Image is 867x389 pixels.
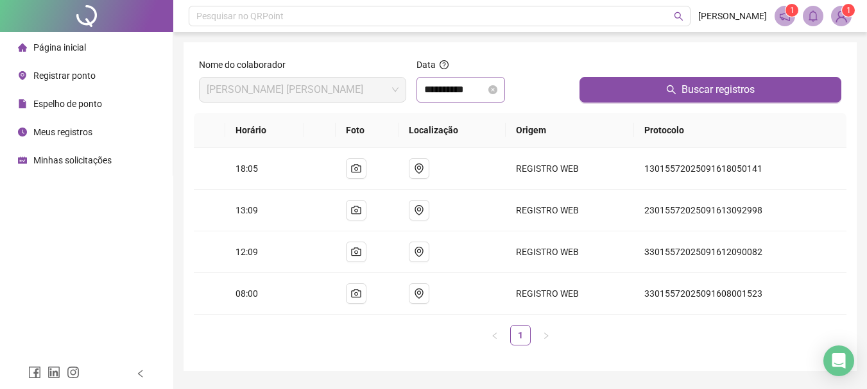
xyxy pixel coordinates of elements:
[779,10,791,22] span: notification
[511,326,530,345] a: 1
[832,6,851,26] img: 95045
[579,77,841,103] button: Buscar registros
[634,190,846,231] td: 23015572025091613092998
[414,288,424,299] span: environment
[207,78,399,102] span: VANESSA DA SILVA CORDEIRO
[199,58,294,72] label: Nome do colaborador
[634,148,846,190] td: 13015572025091618050141
[236,288,258,299] span: 08:00
[491,332,499,340] span: left
[846,6,851,15] span: 1
[785,4,798,17] sup: 1
[236,205,258,215] span: 13:09
[698,9,767,23] span: [PERSON_NAME]
[416,60,436,70] span: Data
[414,205,424,215] span: environment
[536,325,556,345] li: Próxima página
[414,247,424,257] span: environment
[506,273,633,315] td: REGISTRO WEB
[440,60,449,69] span: question-circle
[666,85,676,95] span: search
[351,288,361,299] span: camera
[634,273,846,315] td: 33015572025091608001523
[18,156,27,165] span: schedule
[351,163,361,174] span: camera
[842,4,855,17] sup: Atualize o seu contato no menu Meus Dados
[33,42,86,53] span: Página inicial
[634,231,846,273] td: 33015572025091612090082
[18,43,27,52] span: home
[790,6,794,15] span: 1
[236,247,258,257] span: 12:09
[506,148,633,190] td: REGISTRO WEB
[536,325,556,345] button: right
[33,99,102,109] span: Espelho de ponto
[506,113,633,148] th: Origem
[33,155,112,165] span: Minhas solicitações
[336,113,399,148] th: Foto
[67,366,80,379] span: instagram
[136,369,145,378] span: left
[414,163,424,174] span: environment
[506,231,633,273] td: REGISTRO WEB
[399,113,506,148] th: Localização
[47,366,60,379] span: linkedin
[542,332,550,340] span: right
[225,113,304,148] th: Horário
[485,325,505,345] li: Página anterior
[488,85,497,94] span: close-circle
[18,128,27,137] span: clock-circle
[28,366,41,379] span: facebook
[351,247,361,257] span: camera
[18,99,27,108] span: file
[33,70,96,81] span: Registrar ponto
[485,325,505,345] button: left
[506,190,633,231] td: REGISTRO WEB
[33,127,92,137] span: Meus registros
[510,325,531,345] li: 1
[351,205,361,215] span: camera
[807,10,819,22] span: bell
[18,71,27,80] span: environment
[674,12,683,21] span: search
[634,113,846,148] th: Protocolo
[236,163,258,174] span: 18:05
[823,345,854,376] div: Open Intercom Messenger
[682,82,755,97] span: Buscar registros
